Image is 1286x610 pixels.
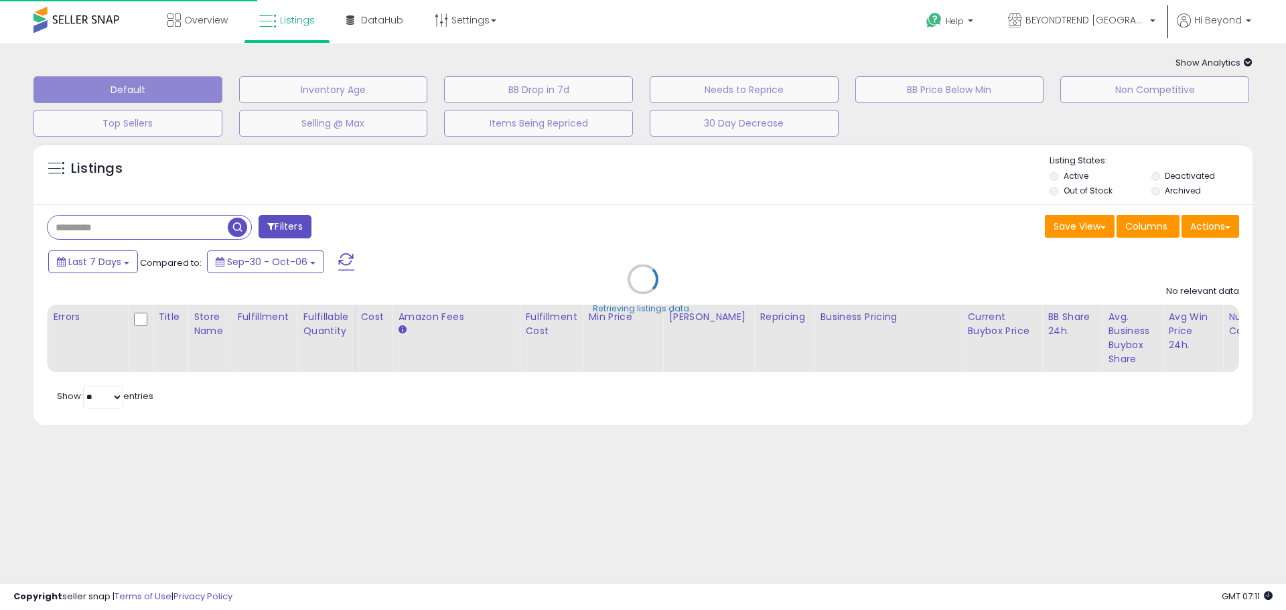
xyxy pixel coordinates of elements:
[239,76,428,103] button: Inventory Age
[1222,590,1273,603] span: 2025-10-14 07:11 GMT
[361,13,403,27] span: DataHub
[926,12,942,29] i: Get Help
[1060,76,1249,103] button: Non Competitive
[280,13,315,27] span: Listings
[650,110,839,137] button: 30 Day Decrease
[444,110,633,137] button: Items Being Repriced
[1177,13,1251,44] a: Hi Beyond
[115,590,171,603] a: Terms of Use
[650,76,839,103] button: Needs to Reprice
[1175,56,1253,69] span: Show Analytics
[916,2,987,44] a: Help
[184,13,228,27] span: Overview
[33,76,222,103] button: Default
[1025,13,1146,27] span: BEYONDTREND [GEOGRAPHIC_DATA]
[1194,13,1242,27] span: Hi Beyond
[173,590,232,603] a: Privacy Policy
[13,591,232,603] div: seller snap | |
[13,590,62,603] strong: Copyright
[855,76,1044,103] button: BB Price Below Min
[239,110,428,137] button: Selling @ Max
[946,15,964,27] span: Help
[444,76,633,103] button: BB Drop in 7d
[33,110,222,137] button: Top Sellers
[593,303,693,315] div: Retrieving listings data..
